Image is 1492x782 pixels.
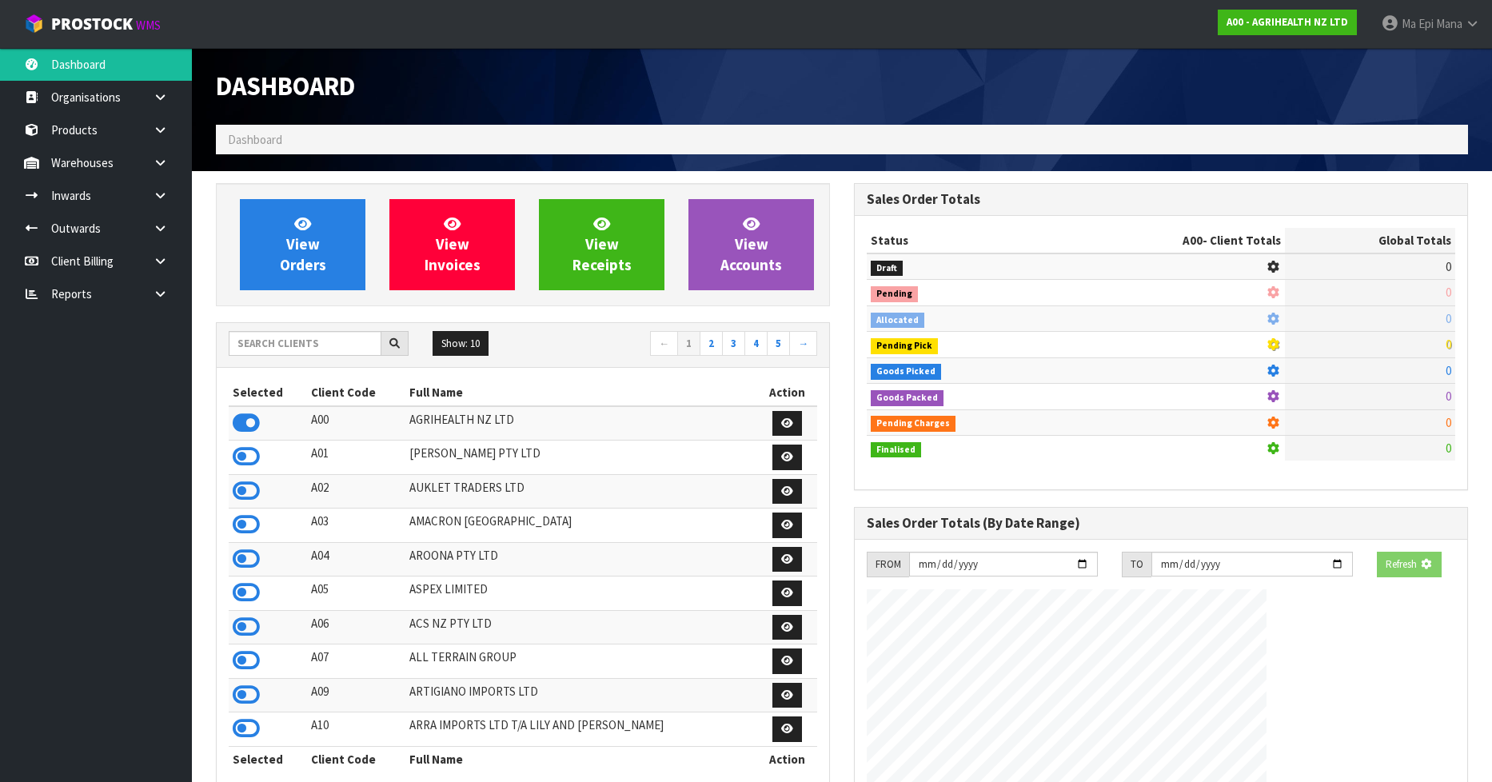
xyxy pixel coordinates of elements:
td: A02 [307,474,405,509]
a: ViewInvoices [389,199,515,290]
th: Client Code [307,746,405,772]
td: A05 [307,577,405,611]
td: A00 [307,406,405,441]
th: Action [758,746,817,772]
span: Goods Packed [871,390,943,406]
h3: Sales Order Totals (By Date Range) [867,516,1455,531]
a: ViewAccounts [688,199,814,290]
span: Pending Charges [871,416,955,432]
a: ViewReceipts [539,199,664,290]
td: A04 [307,542,405,577]
span: Finalised [871,442,921,458]
th: - Client Totals [1061,228,1285,253]
span: ProStock [51,14,133,34]
td: A10 [307,712,405,747]
span: Dashboard [216,70,355,102]
span: Draft [871,261,903,277]
span: 0 [1446,337,1451,352]
span: Dashboard [228,132,282,147]
span: 0 [1446,285,1451,300]
td: ACS NZ PTY LTD [405,610,758,644]
button: Refresh [1377,552,1441,577]
th: Global Totals [1285,228,1455,253]
td: A07 [307,644,405,679]
th: Selected [229,746,307,772]
span: Allocated [871,313,924,329]
span: View Orders [280,214,326,274]
th: Client Code [307,380,405,405]
th: Selected [229,380,307,405]
a: 5 [767,331,790,357]
td: [PERSON_NAME] PTY LTD [405,441,758,475]
span: 0 [1446,441,1451,456]
h3: Sales Order Totals [867,192,1455,207]
small: WMS [136,18,161,33]
td: AGRIHEALTH NZ LTD [405,406,758,441]
a: 4 [744,331,768,357]
th: Full Name [405,380,758,405]
span: 0 [1446,311,1451,326]
td: A03 [307,509,405,543]
strong: A00 - AGRIHEALTH NZ LTD [1227,15,1348,29]
a: A00 - AGRIHEALTH NZ LTD [1218,10,1357,35]
button: Show: 10 [433,331,489,357]
td: AROONA PTY LTD [405,542,758,577]
a: → [789,331,817,357]
a: 3 [722,331,745,357]
th: Action [758,380,817,405]
span: 0 [1446,389,1451,404]
div: TO [1122,552,1151,577]
td: AMACRON [GEOGRAPHIC_DATA] [405,509,758,543]
div: FROM [867,552,909,577]
span: Pending [871,286,918,302]
input: Search clients [229,331,381,356]
span: View Accounts [720,214,782,274]
a: 1 [677,331,700,357]
span: Mana [1436,16,1462,31]
span: Goods Picked [871,364,941,380]
td: ARRA IMPORTS LTD T/A LILY AND [PERSON_NAME] [405,712,758,747]
span: View Receipts [572,214,632,274]
td: A06 [307,610,405,644]
span: Ma Epi [1402,16,1434,31]
span: View Invoices [425,214,481,274]
td: ASPEX LIMITED [405,577,758,611]
td: ARTIGIANO IMPORTS LTD [405,678,758,712]
td: AUKLET TRADERS LTD [405,474,758,509]
a: ← [650,331,678,357]
td: A09 [307,678,405,712]
td: ALL TERRAIN GROUP [405,644,758,679]
a: ViewOrders [240,199,365,290]
nav: Page navigation [535,331,817,359]
span: Pending Pick [871,338,938,354]
a: 2 [700,331,723,357]
span: 0 [1446,363,1451,378]
img: cube-alt.png [24,14,44,34]
td: A01 [307,441,405,475]
span: A00 [1183,233,1203,248]
th: Status [867,228,1061,253]
span: 0 [1446,415,1451,430]
span: 0 [1446,259,1451,274]
th: Full Name [405,746,758,772]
